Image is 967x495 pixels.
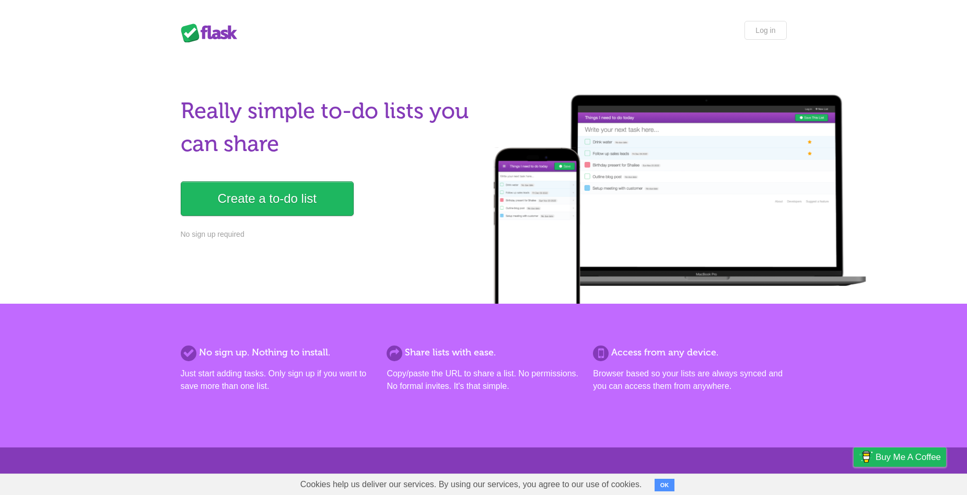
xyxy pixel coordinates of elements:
[854,447,946,467] a: Buy me a coffee
[181,24,243,42] div: Flask Lists
[387,346,580,360] h2: Share lists with ease.
[181,367,374,393] p: Just start adding tasks. Only sign up if you want to save more than one list.
[290,474,653,495] span: Cookies help us deliver our services. By using our services, you agree to our use of cookies.
[859,448,873,466] img: Buy me a coffee
[181,229,477,240] p: No sign up required
[387,367,580,393] p: Copy/paste the URL to share a list. No permissions. No formal invites. It's that simple.
[744,21,786,40] a: Log in
[655,479,675,491] button: OK
[181,95,477,160] h1: Really simple to-do lists you can share
[593,367,786,393] p: Browser based so your lists are always synced and you can access them from anywhere.
[181,181,354,216] a: Create a to-do list
[876,448,941,466] span: Buy me a coffee
[593,346,786,360] h2: Access from any device.
[181,346,374,360] h2: No sign up. Nothing to install.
